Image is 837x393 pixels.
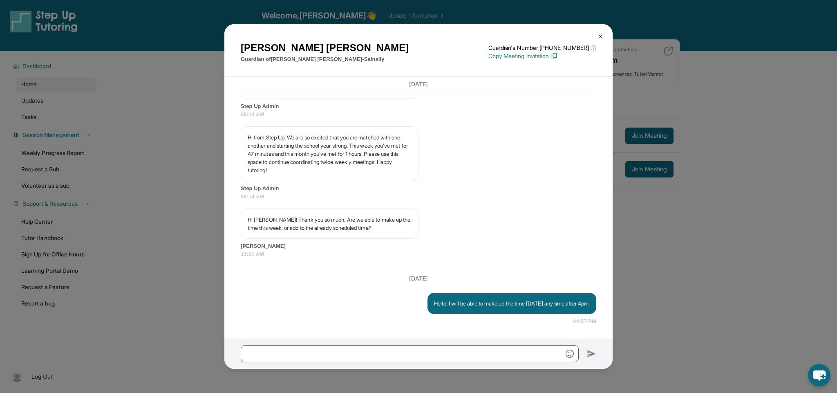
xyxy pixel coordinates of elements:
h3: [DATE] [241,80,596,88]
span: 04:57 PM [573,317,596,326]
h1: [PERSON_NAME] [PERSON_NAME] [241,40,409,55]
p: Copy Meeting Invitation [488,52,596,60]
img: Copy Icon [551,52,558,60]
span: 11:01 AM [241,250,596,258]
span: 09:14 AM [241,193,596,201]
img: Emoji [566,350,574,358]
p: Guardian of [PERSON_NAME] [PERSON_NAME]-Sainsily [241,55,409,63]
span: ⓘ [591,44,596,52]
p: Hi from Step Up! We are so excited that you are matched with one another and starting the school ... [248,133,412,174]
p: Hello! I will be able to make up the time [DATE] any time after 4pm. [434,299,590,308]
h3: [DATE] [241,274,596,283]
img: Close Icon [597,33,604,40]
p: Hi [PERSON_NAME]! Thank you so much. Are we able to make up the time this week, or add to the alr... [248,216,412,232]
span: 09:14 AM [241,110,596,119]
p: Guardian's Number: [PHONE_NUMBER] [488,44,596,52]
span: [PERSON_NAME] [241,242,596,250]
span: Step Up Admin [241,184,596,193]
span: Step Up Admin [241,102,596,110]
button: chat-button [808,364,830,386]
img: Send icon [587,349,596,359]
